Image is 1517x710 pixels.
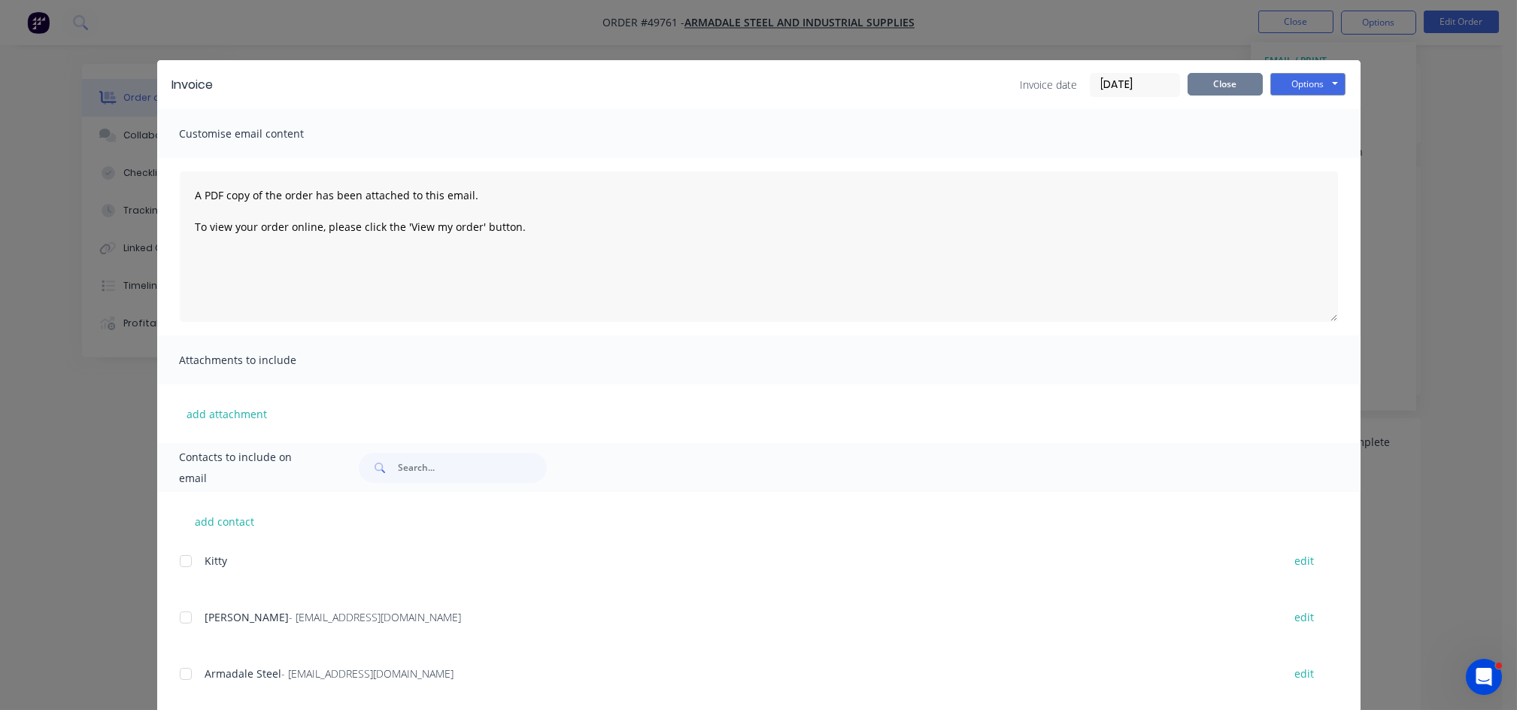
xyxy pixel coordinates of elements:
span: Attachments to include [180,350,345,371]
span: Kitty [205,554,228,568]
span: - [EMAIL_ADDRESS][DOMAIN_NAME] [282,666,454,681]
span: [PERSON_NAME] [205,610,290,624]
span: Customise email content [180,123,345,144]
button: add attachment [180,402,275,425]
button: edit [1286,607,1324,627]
input: Search... [398,453,547,483]
button: Close [1188,73,1263,96]
iframe: Intercom live chat [1466,659,1502,695]
span: Armadale Steel [205,666,282,681]
span: - [EMAIL_ADDRESS][DOMAIN_NAME] [290,610,462,624]
button: add contact [180,510,270,532]
span: Invoice date [1021,77,1078,93]
button: edit [1286,551,1324,571]
button: Options [1270,73,1346,96]
button: edit [1286,663,1324,684]
div: Invoice [172,76,214,94]
textarea: A PDF copy of the order has been attached to this email. To view your order online, please click ... [180,171,1338,322]
span: Contacts to include on email [180,447,322,489]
